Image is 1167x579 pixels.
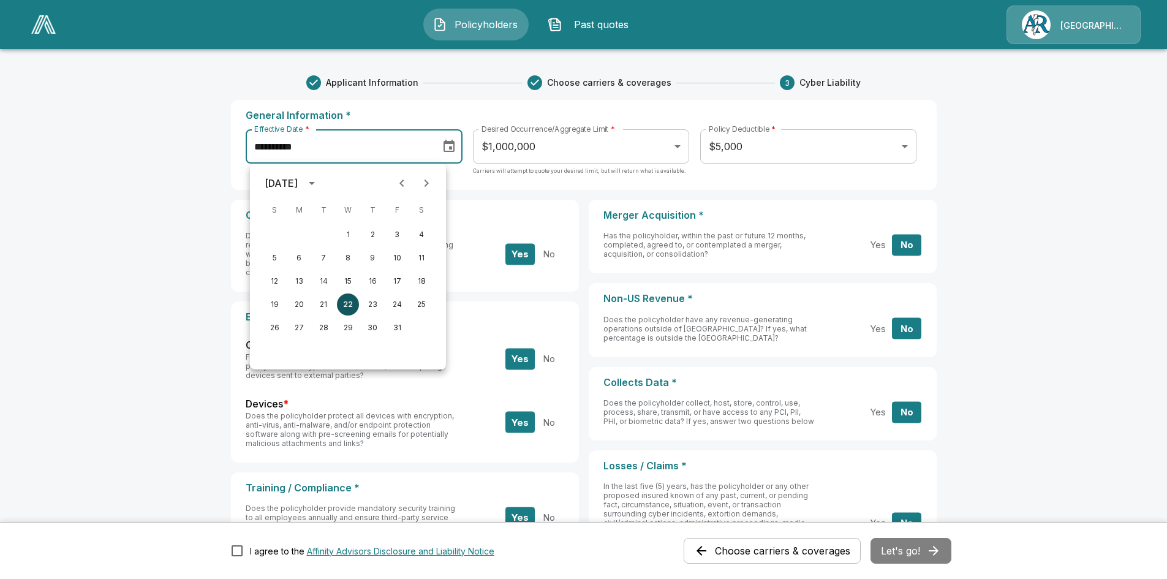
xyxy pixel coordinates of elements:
[482,124,615,134] label: Desired Occurrence/Aggregate Limit
[892,234,921,255] button: No
[337,317,359,339] button: 29
[603,210,922,221] p: Merger Acquisition *
[473,167,686,191] p: Carriers will attempt to quote your desired limit, but will return what is available.
[603,482,816,564] h6: In the last five (5) years, has the policyholder or any other proposed insured known of any past,...
[505,507,535,528] button: Yes
[263,270,285,292] button: 12
[410,198,432,222] span: Saturday
[263,293,285,316] button: 19
[337,224,359,246] button: 1
[386,293,408,316] button: 24
[337,247,359,269] button: 8
[246,352,458,380] h6: For sensitive information stored on the cloud, does the policyholder encrypt all emails, mobile, ...
[547,77,671,89] span: Choose carriers & coverages
[432,17,447,32] img: Policyholders Icon
[312,270,334,292] button: 14
[414,171,439,195] button: Next month
[603,398,816,426] h6: Does the policyholder collect, host, store, control, use, process, share, transmit, or have acces...
[892,401,921,423] button: No
[534,348,564,369] button: No
[263,317,285,339] button: 26
[603,460,922,472] p: Losses / Claims *
[684,538,861,564] button: Choose carriers & coverages
[31,15,56,34] img: AA Logo
[603,377,922,388] p: Collects Data *
[863,234,893,255] button: Yes
[361,198,383,222] span: Thursday
[863,512,893,534] button: Yes
[288,198,310,222] span: Monday
[312,293,334,316] button: 21
[423,9,529,40] button: Policyholders IconPolicyholders
[534,243,564,265] button: No
[390,171,414,195] button: Previous month
[312,198,334,222] span: Tuesday
[863,318,893,339] button: Yes
[709,124,776,134] label: Policy Deductible
[246,110,922,121] p: General Information *
[452,17,519,32] span: Policyholders
[361,224,383,246] button: 2
[288,317,310,339] button: 27
[246,231,458,277] h6: Do policyholder employees authenticate fund transfer requests, prevent unauthorized employees fro...
[410,247,432,269] button: 11
[534,412,564,433] button: No
[337,270,359,292] button: 15
[538,9,644,40] button: Past quotes IconPast quotes
[250,545,494,558] div: I agree to the
[263,198,285,222] span: Sunday
[288,247,310,269] button: 6
[312,247,334,269] button: 7
[892,318,921,339] button: No
[505,348,535,369] button: Yes
[473,129,689,164] div: $1,000,000
[534,507,564,528] button: No
[246,311,564,323] p: Encryption *
[263,247,285,269] button: 5
[361,293,383,316] button: 23
[386,247,408,269] button: 10
[312,317,334,339] button: 28
[326,77,418,89] span: Applicant Information
[505,412,535,433] button: Yes
[603,315,816,342] h6: Does the policyholder have any revenue-generating operations outside of [GEOGRAPHIC_DATA]? If yes...
[799,77,861,89] span: Cyber Liability
[505,243,535,265] button: Yes
[892,512,921,534] button: No
[410,270,432,292] button: 18
[288,293,310,316] button: 20
[567,17,635,32] span: Past quotes
[254,124,309,134] label: Effective Date
[386,198,408,222] span: Friday
[246,397,289,411] label: Devices
[437,134,461,159] button: Choose date, selected date is Oct 22, 2025
[603,231,816,259] h6: Has the policyholder, within the past or future 12 months, completed, agreed to, or contemplated ...
[603,293,922,305] p: Non-US Revenue *
[288,270,310,292] button: 13
[386,317,408,339] button: 31
[246,338,279,352] label: Cloud
[361,247,383,269] button: 9
[246,411,458,448] h6: Does the policyholder protect all devices with encryption, anti-virus, anti-malware, and/or endpo...
[337,293,359,316] button: 22
[386,270,408,292] button: 17
[337,198,359,222] span: Wednesday
[301,173,322,194] button: calendar view is open, switch to year view
[410,224,432,246] button: 4
[246,504,458,531] h6: Does the policyholder provide mandatory security training to all employees annually and ensure th...
[410,293,432,316] button: 25
[386,224,408,246] button: 3
[265,176,298,191] div: [DATE]
[361,270,383,292] button: 16
[785,78,790,88] text: 3
[361,317,383,339] button: 30
[548,17,562,32] img: Past quotes Icon
[700,129,916,164] div: $5,000
[246,482,564,494] p: Training / Compliance *
[307,545,494,558] button: I agree to the
[246,210,564,221] p: Cyber Crime *
[863,401,893,423] button: Yes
